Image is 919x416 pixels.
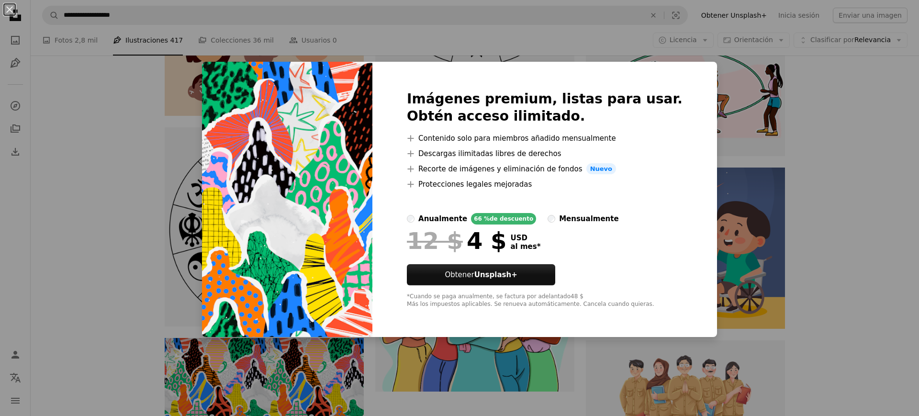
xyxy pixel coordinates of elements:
[407,293,683,308] div: *Cuando se paga anualmente, se factura por adelantado 48 $ Más los impuestos aplicables. Se renue...
[407,215,415,223] input: anualmente66 %de descuento
[548,215,555,223] input: mensualmente
[559,213,618,225] div: mensualmente
[586,163,616,175] span: Nuevo
[510,242,540,251] span: al mes *
[407,148,683,159] li: Descargas ilimitadas libres de derechos
[407,228,506,253] div: 4 $
[510,234,540,242] span: USD
[407,179,683,190] li: Protecciones legales mejoradas
[407,264,555,285] button: ObtenerUnsplash+
[407,90,683,125] h2: Imágenes premium, listas para usar. Obtén acceso ilimitado.
[407,133,683,144] li: Contenido solo para miembros añadido mensualmente
[407,163,683,175] li: Recorte de imágenes y eliminación de fondos
[418,213,467,225] div: anualmente
[474,270,517,279] strong: Unsplash+
[471,213,536,225] div: 66 % de descuento
[202,62,372,337] img: premium_vector-1689096917660-9041bba693dc
[407,228,463,253] span: 12 $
